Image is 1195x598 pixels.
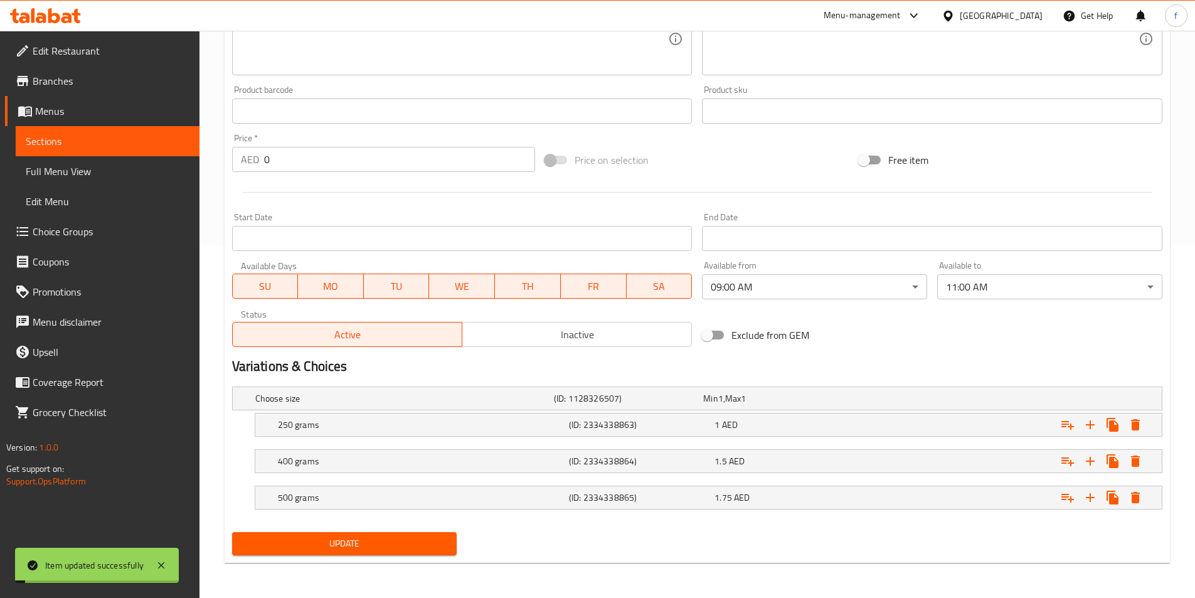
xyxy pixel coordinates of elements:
[1056,486,1079,509] button: Add choice group
[714,489,732,506] span: 1.75
[741,390,746,407] span: 1
[569,491,709,504] h5: (ID: 2334338865)
[5,66,199,96] a: Branches
[429,274,495,299] button: WE
[364,274,430,299] button: TU
[241,9,669,69] textarea: A mixture of chickpeas and chickpeas, seasoning, and olive oil.
[5,277,199,307] a: Promotions
[26,164,189,179] span: Full Menu View
[232,532,457,555] button: Update
[1079,414,1102,436] button: Add new choice
[1102,486,1124,509] button: Clone new choice
[255,392,549,405] h5: Choose size
[569,419,709,431] h5: (ID: 2334338863)
[1102,414,1124,436] button: Clone new choice
[5,307,199,337] a: Menu disclaimer
[369,277,425,296] span: TU
[255,450,1162,473] div: Expand
[1102,450,1124,473] button: Clone new choice
[16,126,199,156] a: Sections
[1124,414,1147,436] button: Delete 250 grams
[960,9,1043,23] div: [GEOGRAPHIC_DATA]
[561,274,627,299] button: FR
[298,274,364,299] button: MO
[5,397,199,427] a: Grocery Checklist
[5,216,199,247] a: Choice Groups
[238,326,457,344] span: Active
[500,277,556,296] span: TH
[33,43,189,58] span: Edit Restaurant
[729,453,745,469] span: AED
[303,277,359,296] span: MO
[255,414,1162,436] div: Expand
[702,99,1162,124] input: Please enter product sku
[714,453,726,469] span: 1.5
[5,247,199,277] a: Coupons
[33,224,189,239] span: Choice Groups
[575,152,649,168] span: Price on selection
[33,344,189,360] span: Upsell
[1079,486,1102,509] button: Add new choice
[467,326,687,344] span: Inactive
[714,417,720,433] span: 1
[5,96,199,126] a: Menus
[33,314,189,329] span: Menu disclaimer
[5,367,199,397] a: Coverage Report
[35,104,189,119] span: Menus
[16,156,199,186] a: Full Menu View
[264,147,536,172] input: Please enter price
[33,73,189,88] span: Branches
[26,194,189,209] span: Edit Menu
[255,486,1162,509] div: Expand
[703,390,718,407] span: Min
[1079,450,1102,473] button: Add new choice
[16,186,199,216] a: Edit Menu
[33,405,189,420] span: Grocery Checklist
[6,461,64,477] span: Get support on:
[566,277,622,296] span: FR
[1124,450,1147,473] button: Delete 400 grams
[554,392,698,405] h5: (ID: 1128326507)
[232,274,299,299] button: SU
[6,439,37,456] span: Version:
[39,439,58,456] span: 1.0.0
[627,274,693,299] button: SA
[6,473,86,489] a: Support.OpsPlatform
[1124,486,1147,509] button: Delete 500 grams
[33,254,189,269] span: Coupons
[937,274,1162,299] div: 11:00 AM
[888,152,928,168] span: Free item
[278,491,564,504] h5: 500 grams
[1056,450,1079,473] button: Add choice group
[1056,414,1079,436] button: Add choice group
[632,277,688,296] span: SA
[33,284,189,299] span: Promotions
[718,390,723,407] span: 1
[824,8,901,23] div: Menu-management
[703,392,847,405] div: ,
[278,419,564,431] h5: 250 grams
[462,322,692,347] button: Inactive
[1174,9,1177,23] span: f
[233,387,1162,410] div: Expand
[734,489,750,506] span: AED
[495,274,561,299] button: TH
[278,455,564,467] h5: 400 grams
[33,375,189,390] span: Coverage Report
[5,36,199,66] a: Edit Restaurant
[45,558,144,572] div: Item updated successfully
[26,134,189,149] span: Sections
[232,99,693,124] input: Please enter product barcode
[238,277,294,296] span: SU
[5,337,199,367] a: Upsell
[722,417,738,433] span: AED
[232,322,462,347] button: Active
[569,455,709,467] h5: (ID: 2334338864)
[731,328,809,343] span: Exclude from GEM
[725,390,741,407] span: Max
[232,357,1162,376] h2: Variations & Choices
[242,536,447,552] span: Update
[241,152,259,167] p: AED
[702,274,927,299] div: 09:00 AM
[434,277,490,296] span: WE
